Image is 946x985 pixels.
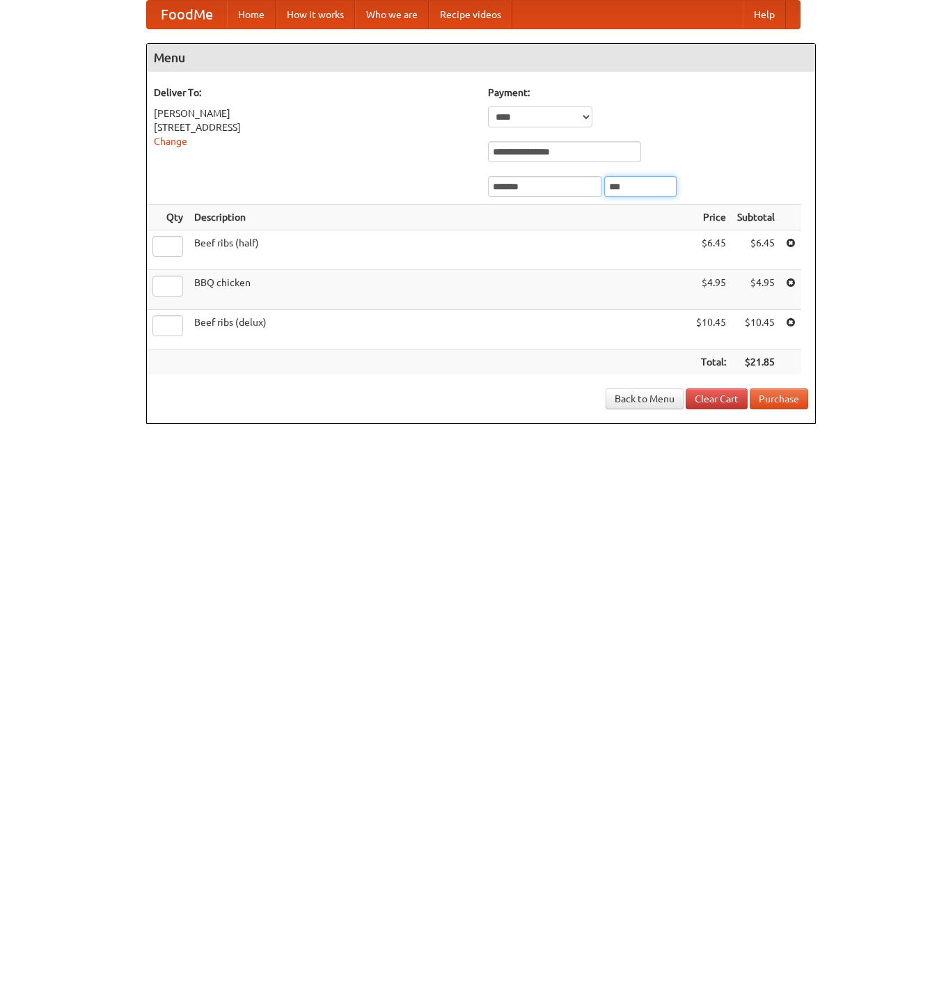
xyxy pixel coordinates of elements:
td: $6.45 [691,230,732,270]
th: Subtotal [732,205,780,230]
a: Change [154,136,187,147]
a: Clear Cart [686,388,748,409]
td: $10.45 [732,310,780,349]
div: [PERSON_NAME] [154,107,474,120]
a: FoodMe [147,1,227,29]
td: Beef ribs (delux) [189,310,691,349]
div: [STREET_ADDRESS] [154,120,474,134]
h5: Deliver To: [154,86,474,100]
th: $21.85 [732,349,780,375]
td: $4.95 [691,270,732,310]
th: Total: [691,349,732,375]
td: $6.45 [732,230,780,270]
td: BBQ chicken [189,270,691,310]
a: Recipe videos [429,1,512,29]
td: $10.45 [691,310,732,349]
th: Price [691,205,732,230]
a: Help [743,1,786,29]
a: Home [227,1,276,29]
h4: Menu [147,44,815,72]
td: Beef ribs (half) [189,230,691,270]
a: Who we are [355,1,429,29]
button: Purchase [750,388,808,409]
th: Description [189,205,691,230]
a: Back to Menu [606,388,684,409]
th: Qty [147,205,189,230]
a: How it works [276,1,355,29]
td: $4.95 [732,270,780,310]
h5: Payment: [488,86,808,100]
